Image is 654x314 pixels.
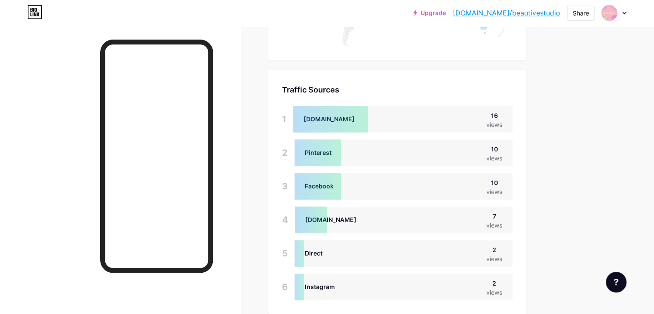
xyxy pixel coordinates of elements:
[282,274,288,300] div: 6
[601,5,617,21] img: Naruto Nikolov
[486,154,502,163] div: views
[305,215,356,224] div: [DOMAIN_NAME]
[573,9,589,18] div: Share
[282,206,288,233] div: 4
[486,120,502,129] div: views
[435,39,436,40] path: French Southern Territories
[282,173,288,200] div: 3
[486,212,502,221] div: 7
[497,27,505,37] path: New Zealand
[486,279,502,288] div: 2
[486,245,502,254] div: 2
[413,9,446,16] a: Upgrade
[486,288,502,297] div: views
[282,139,288,166] div: 2
[453,8,560,18] a: [DOMAIN_NAME]/beautivestudio
[486,254,502,263] div: views
[486,221,502,230] div: views
[305,282,335,291] div: Instagram
[282,240,288,267] div: 5
[486,145,502,154] div: 10
[342,15,348,46] path: Chile
[486,187,502,196] div: views
[486,178,502,187] div: 10
[282,84,513,95] div: Traffic Sources
[282,106,286,132] div: 1
[351,41,353,43] path: Falkland Islands (Malvinas)
[344,18,356,46] path: Argentina
[305,249,322,258] div: Direct
[486,111,502,120] div: 16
